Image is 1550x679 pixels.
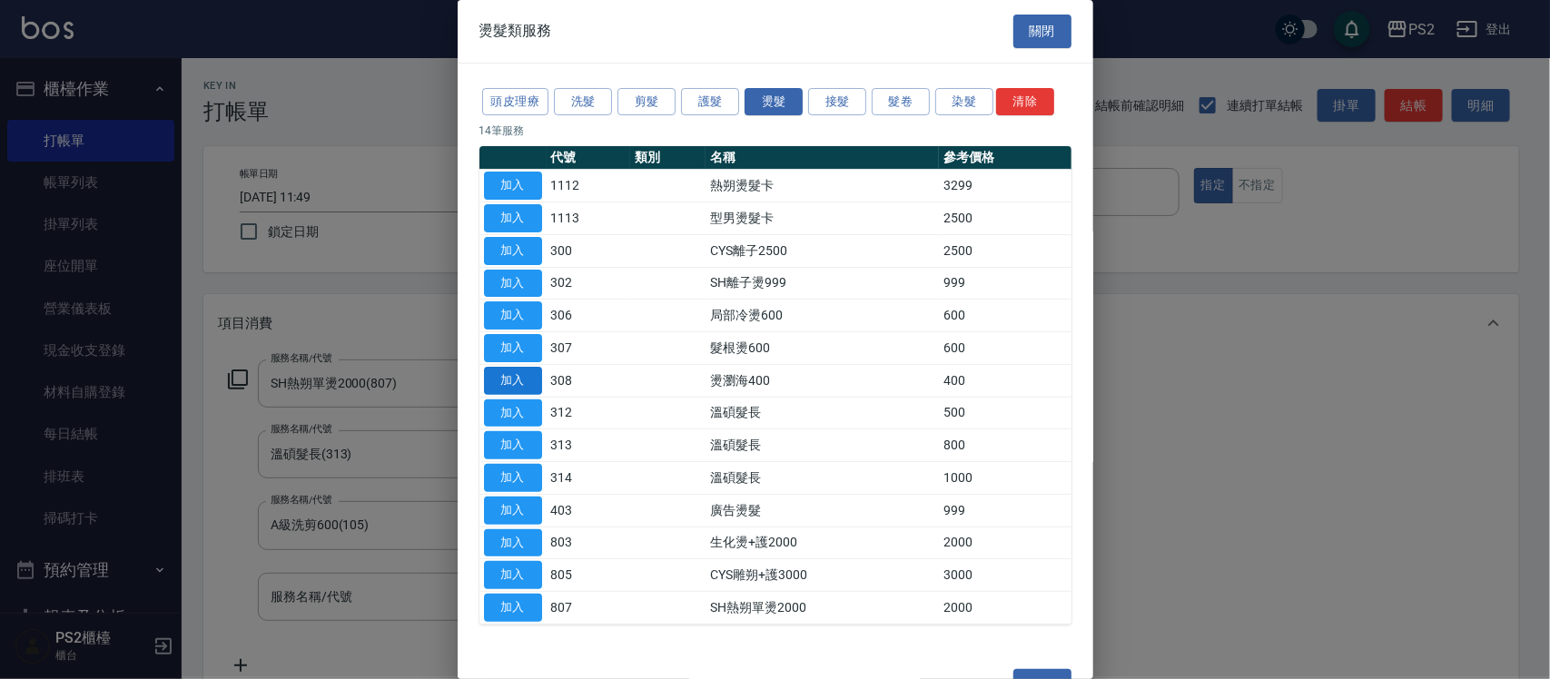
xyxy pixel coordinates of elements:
[706,462,939,495] td: 溫碩髮長
[745,88,803,116] button: 燙髮
[706,267,939,300] td: SH離子燙999
[1013,15,1071,48] button: 關閉
[939,332,1071,365] td: 600
[939,429,1071,462] td: 800
[872,88,930,116] button: 髮卷
[547,526,630,559] td: 803
[706,300,939,332] td: 局部冷燙600
[547,202,630,235] td: 1113
[484,431,542,459] button: 加入
[479,22,552,40] span: 燙髮類服務
[939,462,1071,495] td: 1000
[939,559,1071,592] td: 3000
[547,267,630,300] td: 302
[939,202,1071,235] td: 2500
[547,234,630,267] td: 300
[706,170,939,202] td: 熱朔燙髮卡
[706,146,939,170] th: 名稱
[484,204,542,232] button: 加入
[939,526,1071,559] td: 2000
[706,429,939,462] td: 溫碩髮長
[547,146,630,170] th: 代號
[484,172,542,200] button: 加入
[706,202,939,235] td: 型男燙髮卡
[484,270,542,298] button: 加入
[547,300,630,332] td: 306
[939,267,1071,300] td: 999
[484,367,542,395] button: 加入
[706,332,939,365] td: 髮根燙600
[706,494,939,526] td: 廣告燙髮
[939,170,1071,202] td: 3299
[547,559,630,592] td: 805
[484,301,542,330] button: 加入
[547,429,630,462] td: 313
[939,364,1071,397] td: 400
[706,364,939,397] td: 燙瀏海400
[547,592,630,625] td: 807
[554,88,612,116] button: 洗髮
[939,234,1071,267] td: 2500
[479,123,1071,139] p: 14 筆服務
[935,88,993,116] button: 染髮
[706,592,939,625] td: SH熱朔單燙2000
[482,88,549,116] button: 頭皮理療
[484,464,542,492] button: 加入
[939,494,1071,526] td: 999
[939,592,1071,625] td: 2000
[484,237,542,265] button: 加入
[484,561,542,589] button: 加入
[547,170,630,202] td: 1112
[617,88,676,116] button: 剪髮
[808,88,866,116] button: 接髮
[484,594,542,622] button: 加入
[706,526,939,559] td: 生化燙+護2000
[939,300,1071,332] td: 600
[939,397,1071,429] td: 500
[484,529,542,557] button: 加入
[547,364,630,397] td: 308
[706,559,939,592] td: CYS雕朔+護3000
[681,88,739,116] button: 護髮
[484,497,542,525] button: 加入
[630,146,706,170] th: 類別
[547,332,630,365] td: 307
[706,234,939,267] td: CYS離子2500
[547,494,630,526] td: 403
[484,334,542,362] button: 加入
[547,397,630,429] td: 312
[939,146,1071,170] th: 參考價格
[996,88,1054,116] button: 清除
[547,462,630,495] td: 314
[484,399,542,428] button: 加入
[706,397,939,429] td: 溫碩髮長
